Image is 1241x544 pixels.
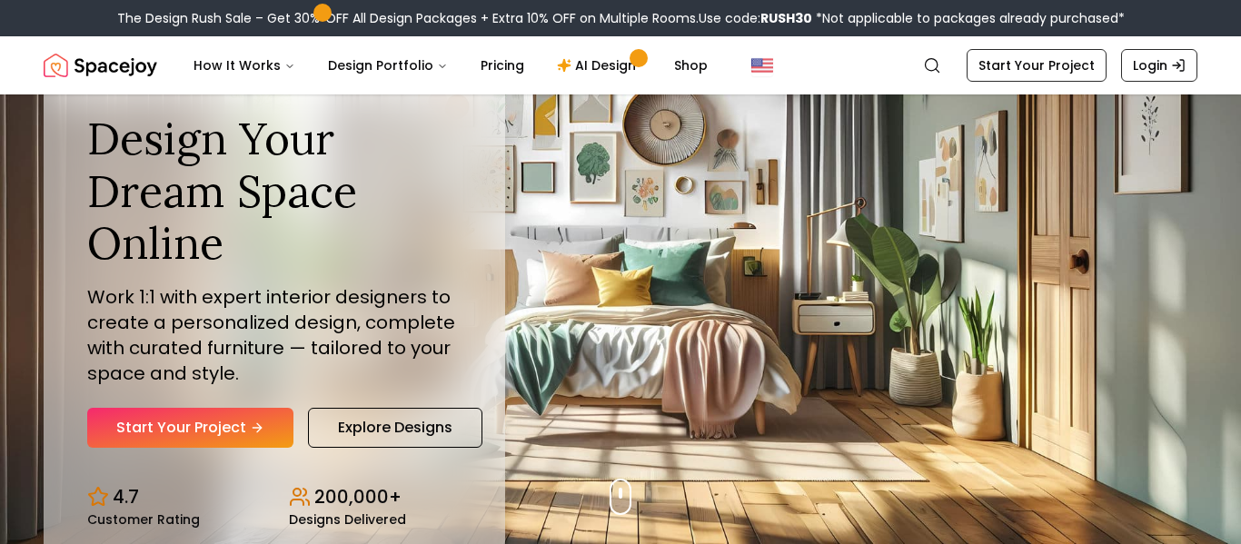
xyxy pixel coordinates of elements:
a: Explore Designs [308,408,482,448]
div: The Design Rush Sale – Get 30% OFF All Design Packages + Extra 10% OFF on Multiple Rooms. [117,9,1125,27]
img: Spacejoy Logo [44,47,157,84]
p: 4.7 [113,484,139,509]
a: Spacejoy [44,47,157,84]
small: Customer Rating [87,513,200,526]
a: Start Your Project [87,408,293,448]
a: Start Your Project [967,49,1107,82]
a: Shop [660,47,722,84]
div: Design stats [87,470,462,526]
h1: Design Your Dream Space Online [87,113,462,270]
nav: Global [44,36,1197,94]
img: United States [751,54,773,76]
span: *Not applicable to packages already purchased* [812,9,1125,27]
p: 200,000+ [314,484,402,509]
button: Design Portfolio [313,47,462,84]
a: Pricing [466,47,539,84]
span: Use code: [699,9,812,27]
b: RUSH30 [760,9,812,27]
a: AI Design [542,47,656,84]
small: Designs Delivered [289,513,406,526]
a: Login [1121,49,1197,82]
p: Work 1:1 with expert interior designers to create a personalized design, complete with curated fu... [87,284,462,386]
button: How It Works [179,47,310,84]
nav: Main [179,47,722,84]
